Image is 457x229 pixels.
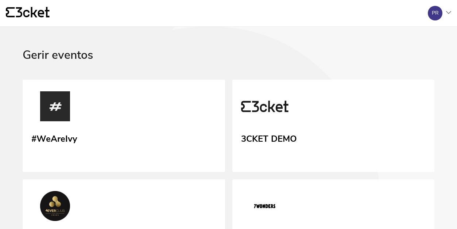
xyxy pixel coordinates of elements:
[232,80,435,172] a: 3CKET DEMO 3CKET DEMO
[6,7,50,19] a: {' '}
[241,191,288,224] img: 7 Wonders
[23,80,225,172] a: #WeAreIvy #WeAreIvy
[6,7,15,18] g: {' '}
[241,91,288,124] img: 3CKET DEMO
[31,131,77,144] div: #WeAreIvy
[432,10,439,16] div: PR
[23,49,434,80] div: Gerir eventos
[241,131,297,144] div: 3CKET DEMO
[31,91,79,124] img: #WeAreIvy
[31,191,79,224] img: 4everclub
